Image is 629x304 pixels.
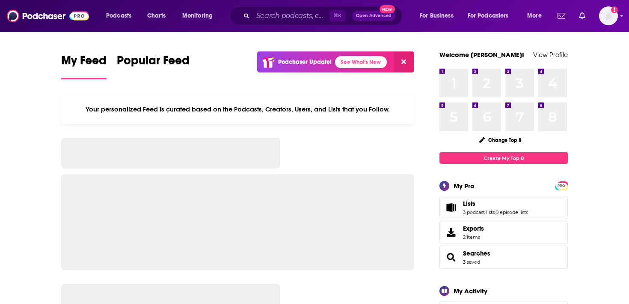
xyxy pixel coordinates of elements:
a: PRO [556,182,567,189]
img: User Profile [599,6,618,25]
button: Change Top 8 [474,135,527,145]
svg: Add a profile image [611,6,618,13]
p: Podchaser Update! [278,58,332,66]
div: Search podcasts, credits, & more... [237,6,411,26]
div: My Activity [454,287,487,295]
button: Show profile menu [599,6,618,25]
a: Exports [439,221,568,244]
a: View Profile [533,51,568,59]
a: 3 podcast lists [463,209,495,215]
a: Charts [142,9,171,23]
a: Popular Feed [117,53,190,79]
span: Podcasts [106,10,131,22]
span: Lists [463,200,475,208]
button: open menu [521,9,552,23]
span: For Business [420,10,454,22]
a: Lists [463,200,528,208]
span: My Feed [61,53,107,73]
span: More [527,10,542,22]
button: Open AdvancedNew [352,11,395,21]
span: Exports [463,225,484,232]
span: Searches [439,246,568,269]
img: Podchaser - Follow, Share and Rate Podcasts [7,8,89,24]
span: Open Advanced [356,14,392,18]
span: 2 items [463,234,484,240]
input: Search podcasts, credits, & more... [253,9,329,23]
span: Charts [147,10,166,22]
a: Searches [463,250,490,257]
a: 3 saved [463,259,480,265]
span: Exports [442,226,460,238]
a: My Feed [61,53,107,79]
a: Lists [442,202,460,214]
span: New [380,5,395,13]
button: open menu [176,9,224,23]
div: My Pro [454,182,475,190]
span: For Podcasters [468,10,509,22]
span: Logged in as LTsub [599,6,618,25]
a: See What's New [335,56,387,68]
div: Your personalized Feed is curated based on the Podcasts, Creators, Users, and Lists that you Follow. [61,95,414,124]
a: Show notifications dropdown [576,9,589,23]
span: PRO [556,183,567,189]
span: , [495,209,495,215]
a: Show notifications dropdown [554,9,569,23]
a: Searches [442,251,460,263]
a: Create My Top 8 [439,152,568,164]
span: Monitoring [182,10,213,22]
button: open menu [462,9,521,23]
a: Welcome [PERSON_NAME]! [439,51,524,59]
button: open menu [100,9,142,23]
span: Popular Feed [117,53,190,73]
a: 0 episode lists [495,209,528,215]
button: open menu [414,9,464,23]
span: ⌘ K [329,10,345,21]
span: Lists [439,196,568,219]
